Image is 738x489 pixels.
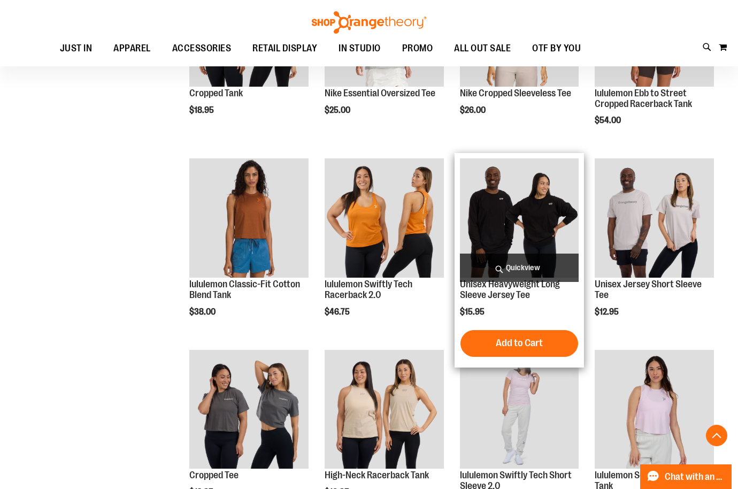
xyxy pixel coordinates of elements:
a: Quickview [460,254,579,282]
a: lululemon Sculpt Cropped Tank [595,350,714,471]
span: $15.95 [460,307,486,317]
a: Unisex Jersey Short Sleeve Tee [595,279,702,300]
a: OTF Unisex Heavyweight Long Sleeve Jersey Tee Black [460,158,579,279]
a: lululemon Ebb to Street Cropped Racerback Tank [595,88,692,109]
div: product [455,153,585,367]
img: lululemon Sculpt Cropped Tank [595,350,714,469]
img: OTF Unisex Jersey SS Tee Grey [595,158,714,278]
div: product [184,153,314,343]
img: OTF Unisex Heavyweight Long Sleeve Jersey Tee Black [460,158,579,278]
a: OTF Womens Crop Tee Grey [189,350,309,471]
a: OTF Womens CVC Racerback Tank Tan [325,350,444,471]
img: Shop Orangetheory [310,11,428,34]
button: Add to Cart [460,330,578,357]
span: PROMO [402,36,433,60]
button: Chat with an Expert [640,464,732,489]
span: $18.95 [189,105,216,115]
div: product [589,153,719,343]
img: OTF Womens Crop Tee Grey [189,350,309,469]
span: APPAREL [113,36,151,60]
img: lululemon Swiftly Tech Short Sleeve 2.0 [460,350,579,469]
span: Chat with an Expert [665,472,725,482]
span: $26.00 [460,105,487,115]
span: JUST IN [60,36,93,60]
a: lululemon Swiftly Tech Racerback 2.0 [325,158,444,279]
a: Nike Cropped Sleeveless Tee [460,88,571,98]
span: $46.75 [325,307,351,317]
span: Add to Cart [496,337,543,349]
span: ACCESSORIES [172,36,232,60]
a: OTF Unisex Jersey SS Tee Grey [595,158,714,279]
span: $38.00 [189,307,217,317]
img: lululemon Swiftly Tech Racerback 2.0 [325,158,444,278]
span: $54.00 [595,116,622,125]
img: lululemon Classic-Fit Cotton Blend Tank [189,158,309,278]
a: High-Neck Racerback Tank [325,470,429,480]
span: ALL OUT SALE [454,36,511,60]
a: Cropped Tee [189,470,239,480]
button: Back To Top [706,425,727,446]
a: Nike Essential Oversized Tee [325,88,435,98]
a: lululemon Classic-Fit Cotton Blend Tank [189,158,309,279]
span: IN STUDIO [339,36,381,60]
a: lululemon Swiftly Tech Racerback 2.0 [325,279,412,300]
a: Cropped Tank [189,88,243,98]
span: $25.00 [325,105,352,115]
a: lululemon Swiftly Tech Short Sleeve 2.0 [460,350,579,471]
img: OTF Womens CVC Racerback Tank Tan [325,350,444,469]
span: $12.95 [595,307,620,317]
a: Unisex Heavyweight Long Sleeve Jersey Tee [460,279,560,300]
span: RETAIL DISPLAY [252,36,317,60]
a: lululemon Classic-Fit Cotton Blend Tank [189,279,300,300]
span: OTF BY YOU [532,36,581,60]
div: product [319,153,449,343]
